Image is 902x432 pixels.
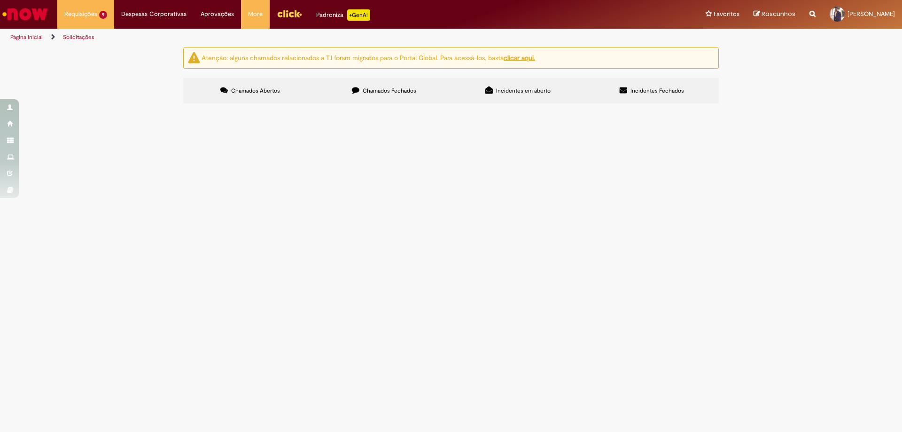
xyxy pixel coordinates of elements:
[10,33,43,41] a: Página inicial
[231,87,280,94] span: Chamados Abertos
[277,7,302,21] img: click_logo_yellow_360x200.png
[630,87,684,94] span: Incidentes Fechados
[121,9,187,19] span: Despesas Corporativas
[316,9,370,21] div: Padroniza
[754,10,795,19] a: Rascunhos
[347,9,370,21] p: +GenAi
[7,29,594,46] ul: Trilhas de página
[201,9,234,19] span: Aprovações
[63,33,94,41] a: Solicitações
[714,9,739,19] span: Favoritos
[248,9,263,19] span: More
[848,10,895,18] span: [PERSON_NAME]
[1,5,49,24] img: ServiceNow
[64,9,97,19] span: Requisições
[363,87,416,94] span: Chamados Fechados
[99,11,107,19] span: 9
[202,53,535,62] ng-bind-html: Atenção: alguns chamados relacionados a T.I foram migrados para o Portal Global. Para acessá-los,...
[762,9,795,18] span: Rascunhos
[504,53,535,62] a: clicar aqui.
[496,87,551,94] span: Incidentes em aberto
